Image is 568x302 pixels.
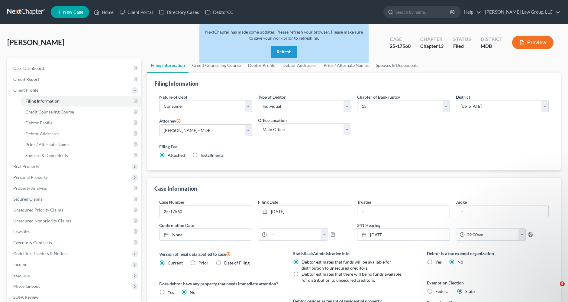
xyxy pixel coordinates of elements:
a: Spouses & Dependents [21,150,141,161]
label: Statistical/Administrative Info [293,250,415,257]
span: Installments [201,153,224,158]
a: Spouses & Dependents [372,58,422,73]
span: Case Dashboard [13,66,44,71]
span: Lawsuits [13,229,30,234]
span: State [465,289,475,294]
a: Filing Information [21,96,141,107]
label: Chapter of Bankruptcy [357,94,400,100]
div: District [481,36,502,43]
a: Client Portal [117,7,156,18]
a: Credit Counseling Course [189,58,244,73]
label: District [456,94,470,100]
span: Property Analysis [13,185,47,191]
span: No [190,290,195,295]
span: 13 [438,43,444,49]
span: Spouses & Dependents [25,153,68,158]
label: Filing Fee [159,143,549,150]
span: Prior [198,260,208,265]
label: Case Number [159,199,185,205]
a: Prior / Alternate Names [21,139,141,150]
a: Debtor Addresses [21,128,141,139]
a: Unsecured Priority Claims [8,205,141,215]
a: Credit Counseling Course [21,107,141,117]
a: DebtorCC [202,7,236,18]
span: Unsecured Priority Claims [13,207,63,212]
label: Type of Debtor [258,94,286,100]
div: 25-17560 [390,43,411,50]
a: None [160,229,252,240]
span: Filing Information [25,98,60,103]
span: Client Profile [13,87,38,93]
span: Federal [435,289,450,294]
label: Version of legal data applied to case [159,250,281,258]
label: Debtor is a tax exempt organization [427,250,549,257]
span: Executory Contracts [13,240,52,245]
a: Home [91,7,117,18]
div: Status [453,36,471,43]
span: New Case [63,10,83,15]
span: NextChapter has made some updates. Please refresh your browser. Please make sure to save your wor... [205,29,363,41]
a: Help [461,7,481,18]
span: Attached [168,153,185,158]
a: [DATE] [357,229,450,240]
span: Real Property [13,164,39,169]
div: Chapter [420,43,444,50]
span: Prior / Alternate Names [25,142,70,147]
a: Filing Information [147,58,189,73]
span: Expenses [13,273,31,278]
span: Codebtors Insiders & Notices [13,251,68,256]
div: Filing Information [154,80,198,87]
a: Case Dashboard [8,63,141,74]
label: 341 Hearing [354,222,552,228]
a: Lawsuits [8,226,141,237]
a: Directory Cases [156,7,202,18]
a: Secured Claims [8,194,141,205]
span: Unsecured Nonpriority Claims [13,218,71,223]
label: Trustee [357,199,371,205]
span: Debtor estimates that funds will be available for distribution to unsecured creditors. [302,259,391,271]
input: -- : -- [267,229,321,240]
label: Exemption Election [427,280,549,286]
a: Credit Report [8,74,141,85]
span: Yes [168,290,174,295]
a: Unsecured Nonpriority Claims [8,215,141,226]
span: Date of Filing [224,260,250,265]
span: [PERSON_NAME] [7,38,64,47]
span: Credit Report [13,77,39,82]
label: Nature of Debt [159,94,187,100]
span: Credit Counseling Course [25,109,74,114]
a: Debtor Profile [21,117,141,128]
span: Secured Claims [13,196,42,202]
div: Case Information [154,185,197,192]
input: Search by name... [395,6,451,18]
a: Property Analysis [8,183,141,194]
label: Attorney [159,117,181,124]
a: [DATE] [258,205,350,217]
span: Debtor Addresses [25,131,59,136]
div: Case [390,36,411,43]
span: Debtor estimates that there will be no funds available for distribution to unsecured creditors. [302,271,401,283]
span: Debtor Profile [25,120,53,125]
span: Current [168,260,183,265]
label: Does debtor have any property that needs immediate attention? [159,281,281,287]
a: Executory Contracts [8,237,141,248]
span: Income [13,262,27,267]
div: Chapter [420,36,444,43]
label: Filing Date [258,199,278,205]
div: Filed [453,43,471,50]
span: Yes [435,259,442,264]
label: Office Location [258,117,287,123]
button: Refresh [271,46,297,58]
span: Personal Property [13,175,48,180]
iframe: Intercom live chat [547,281,562,296]
label: Confirmation Date [156,222,354,228]
button: Preview [512,36,553,49]
span: Miscellaneous [13,284,40,289]
div: MDB [481,43,502,50]
span: 9 [560,281,565,286]
span: SOFA Review [13,294,38,300]
input: Enter case number... [160,205,252,217]
input: -- [357,205,450,217]
a: [PERSON_NAME] Law Group, LLC [482,7,560,18]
